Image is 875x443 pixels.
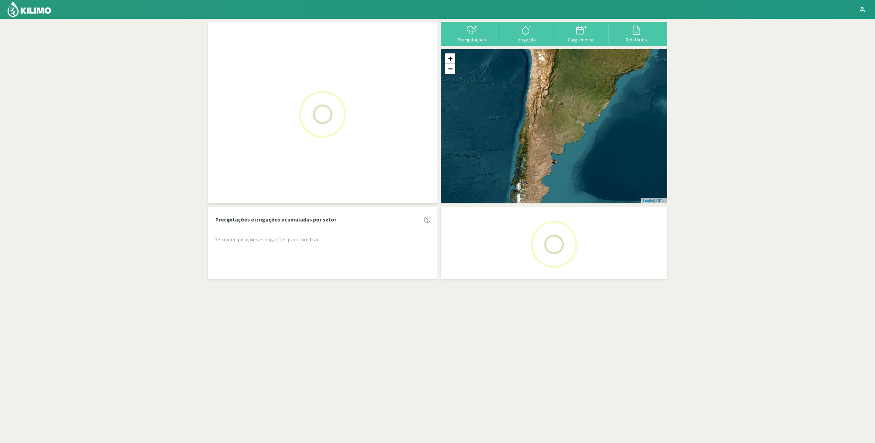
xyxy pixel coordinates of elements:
[215,215,336,224] p: Precipitações e irrigações acumuladas por setor
[501,37,552,42] div: Irrigação
[446,37,497,42] div: Precipitações
[499,24,554,42] button: Irrigação
[609,24,664,42] button: Relatórios
[611,37,662,42] div: Relatórios
[520,210,588,279] img: Loading...
[641,198,667,204] div: | ©
[445,64,455,74] a: Zoom out
[556,37,607,42] div: Carga mensal
[215,237,431,243] h5: Sem precipitações e irrigações para mostrar
[445,53,455,64] a: Zoom in
[643,199,654,203] a: Leaflet
[554,24,609,42] button: Carga mensal
[7,1,52,17] img: Kilimo
[444,24,499,42] button: Precipitações
[659,199,666,203] a: Esri
[288,80,357,149] img: Loading...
